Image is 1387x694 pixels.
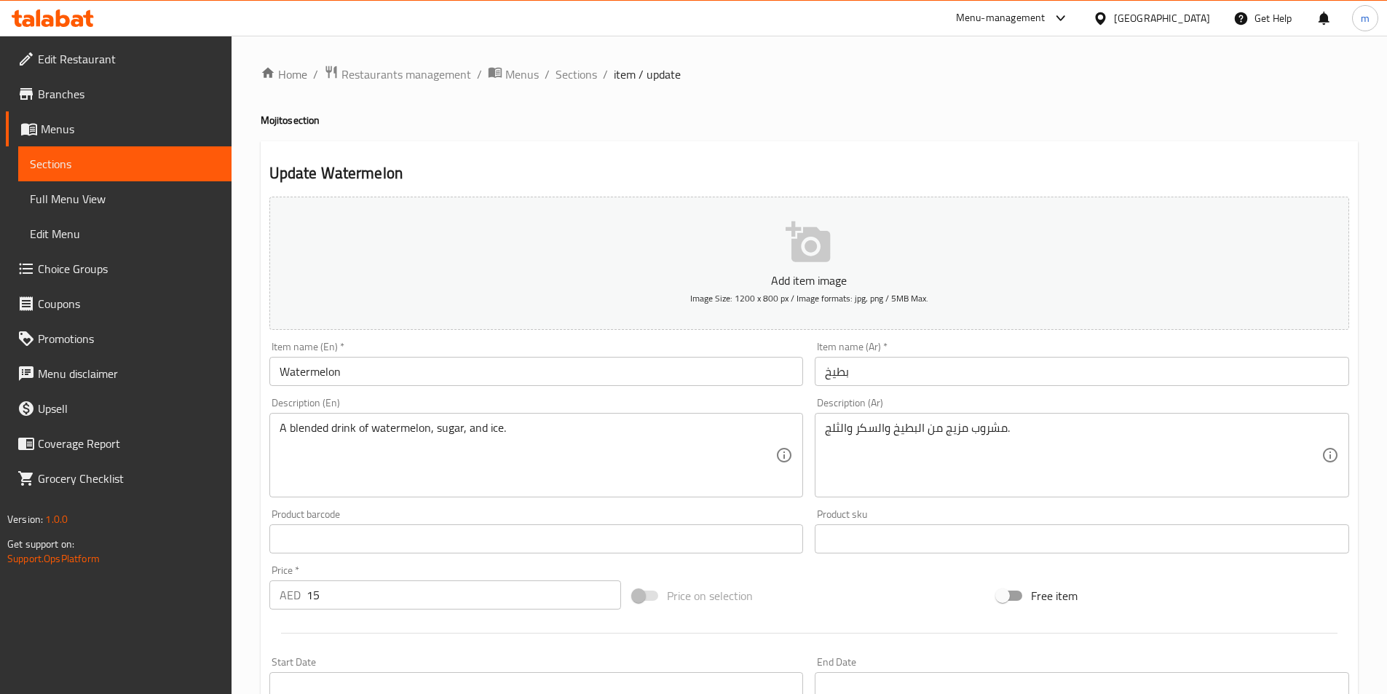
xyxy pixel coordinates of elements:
[38,50,220,68] span: Edit Restaurant
[38,365,220,382] span: Menu disclaimer
[41,120,220,138] span: Menus
[6,251,232,286] a: Choice Groups
[30,225,220,242] span: Edit Menu
[18,146,232,181] a: Sections
[38,295,220,312] span: Coupons
[6,42,232,76] a: Edit Restaurant
[545,66,550,83] li: /
[30,155,220,173] span: Sections
[6,461,232,496] a: Grocery Checklist
[6,111,232,146] a: Menus
[667,587,753,604] span: Price on selection
[261,65,1358,84] nav: breadcrumb
[815,524,1349,553] input: Please enter product sku
[6,321,232,356] a: Promotions
[30,190,220,208] span: Full Menu View
[488,65,539,84] a: Menus
[280,586,301,604] p: AED
[341,66,471,83] span: Restaurants management
[1361,10,1370,26] span: m
[261,113,1358,127] h4: Mojito section
[477,66,482,83] li: /
[7,535,74,553] span: Get support on:
[6,426,232,461] a: Coverage Report
[38,85,220,103] span: Branches
[313,66,318,83] li: /
[280,421,776,490] textarea: A blended drink of watermelon, sugar, and ice.
[18,216,232,251] a: Edit Menu
[815,357,1349,386] input: Enter name Ar
[6,391,232,426] a: Upsell
[38,400,220,417] span: Upsell
[6,356,232,391] a: Menu disclaimer
[269,524,804,553] input: Please enter product barcode
[45,510,68,529] span: 1.0.0
[38,260,220,277] span: Choice Groups
[6,286,232,321] a: Coupons
[292,272,1327,289] p: Add item image
[307,580,622,610] input: Please enter price
[261,66,307,83] a: Home
[6,76,232,111] a: Branches
[7,549,100,568] a: Support.OpsPlatform
[956,9,1046,27] div: Menu-management
[690,290,928,307] span: Image Size: 1200 x 800 px / Image formats: jpg, png / 5MB Max.
[269,197,1349,330] button: Add item imageImage Size: 1200 x 800 px / Image formats: jpg, png / 5MB Max.
[556,66,597,83] a: Sections
[7,510,43,529] span: Version:
[269,162,1349,184] h2: Update Watermelon
[825,421,1321,490] textarea: مشروب مزيج من البطيخ والسكر والثلج.
[38,330,220,347] span: Promotions
[18,181,232,216] a: Full Menu View
[505,66,539,83] span: Menus
[614,66,681,83] span: item / update
[324,65,471,84] a: Restaurants management
[1114,10,1210,26] div: [GEOGRAPHIC_DATA]
[38,470,220,487] span: Grocery Checklist
[38,435,220,452] span: Coverage Report
[269,357,804,386] input: Enter name En
[603,66,608,83] li: /
[1031,587,1078,604] span: Free item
